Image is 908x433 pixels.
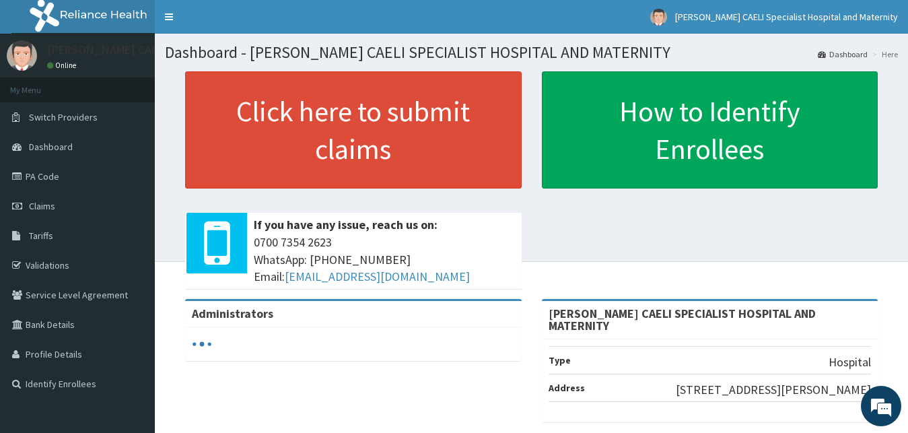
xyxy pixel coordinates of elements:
[47,61,79,70] a: Online
[549,382,585,394] b: Address
[675,11,898,23] span: [PERSON_NAME] CAELI Specialist Hospital and Maternity
[47,44,345,56] p: [PERSON_NAME] CAELI Specialist Hospital and Maternity
[7,40,37,71] img: User Image
[549,306,816,333] strong: [PERSON_NAME] CAELI SPECIALIST HOSPITAL AND MATERNITY
[254,234,515,286] span: 0700 7354 2623 WhatsApp: [PHONE_NUMBER] Email:
[869,48,898,60] li: Here
[818,48,868,60] a: Dashboard
[254,217,438,232] b: If you have any issue, reach us on:
[29,230,53,242] span: Tariffs
[676,381,871,399] p: [STREET_ADDRESS][PERSON_NAME]
[185,71,522,189] a: Click here to submit claims
[165,44,898,61] h1: Dashboard - [PERSON_NAME] CAELI SPECIALIST HOSPITAL AND MATERNITY
[549,354,571,366] b: Type
[650,9,667,26] img: User Image
[29,111,98,123] span: Switch Providers
[542,71,878,189] a: How to Identify Enrollees
[29,200,55,212] span: Claims
[829,354,871,371] p: Hospital
[192,306,273,321] b: Administrators
[29,141,73,153] span: Dashboard
[285,269,470,284] a: [EMAIL_ADDRESS][DOMAIN_NAME]
[192,334,212,354] svg: audio-loading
